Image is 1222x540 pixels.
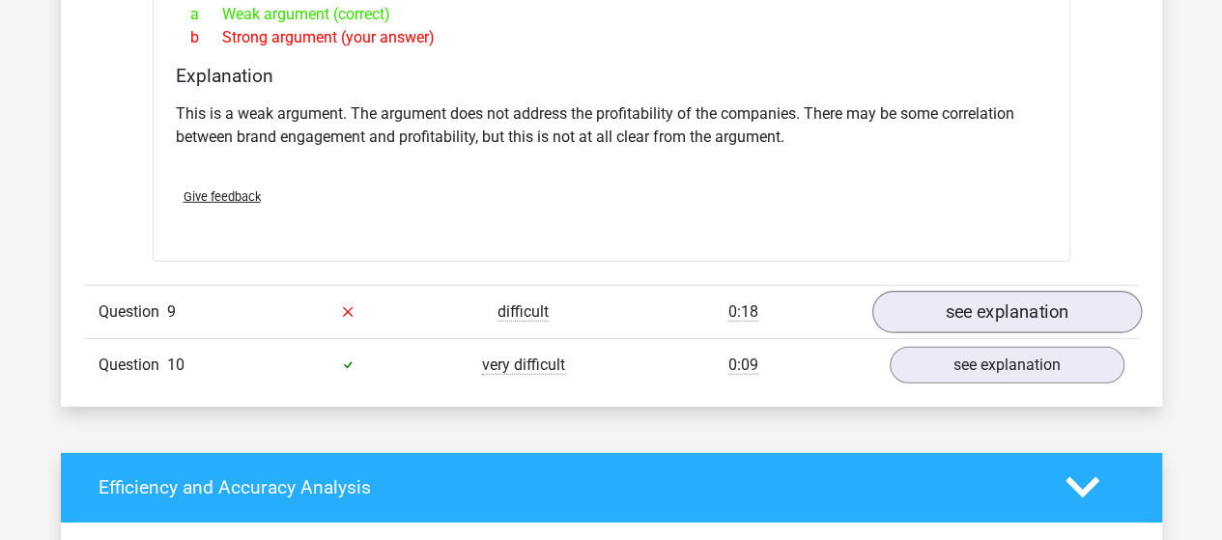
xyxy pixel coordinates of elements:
div: Weak argument (correct) [176,3,1047,26]
h4: Efficiency and Accuracy Analysis [99,476,1037,498]
span: b [190,26,222,49]
span: Give feedback [184,189,261,204]
span: 0:09 [728,355,758,375]
span: 10 [167,355,185,374]
p: This is a weak argument. The argument does not address the profitability of the companies. There ... [176,102,1047,149]
h4: Explanation [176,65,1047,87]
span: 0:18 [728,302,758,322]
span: 9 [167,302,176,321]
span: difficult [497,302,549,322]
span: very difficult [482,355,565,375]
span: Question [99,354,167,377]
a: see explanation [871,291,1141,333]
span: a [190,3,222,26]
div: Strong argument (your answer) [176,26,1047,49]
span: Question [99,300,167,324]
a: see explanation [890,347,1124,384]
